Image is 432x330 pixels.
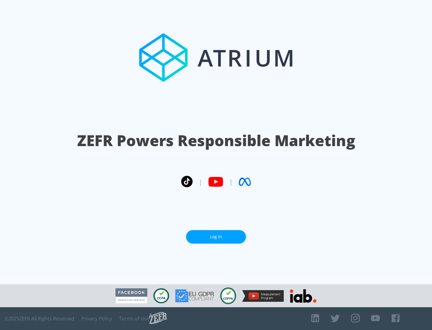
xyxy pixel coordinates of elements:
a: Privacy Policy [81,316,112,322]
img: GDPR Compliant [175,289,214,302]
img: IAB [290,289,316,303]
img: COPPA Compliant [220,287,236,304]
img: CCPA Compliant [153,288,169,303]
span: | [199,177,202,186]
span: © 2025 ZEFR All Rights Reserved [4,316,74,322]
img: Facebook Marketing Partner [115,288,147,304]
img: YouTube Measurement Program [242,290,284,302]
h1: ZEFR Powers Responsible Marketing [77,130,355,151]
span: | [229,177,233,186]
a: Terms of Use [119,316,149,322]
a: Log In [186,230,246,244]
